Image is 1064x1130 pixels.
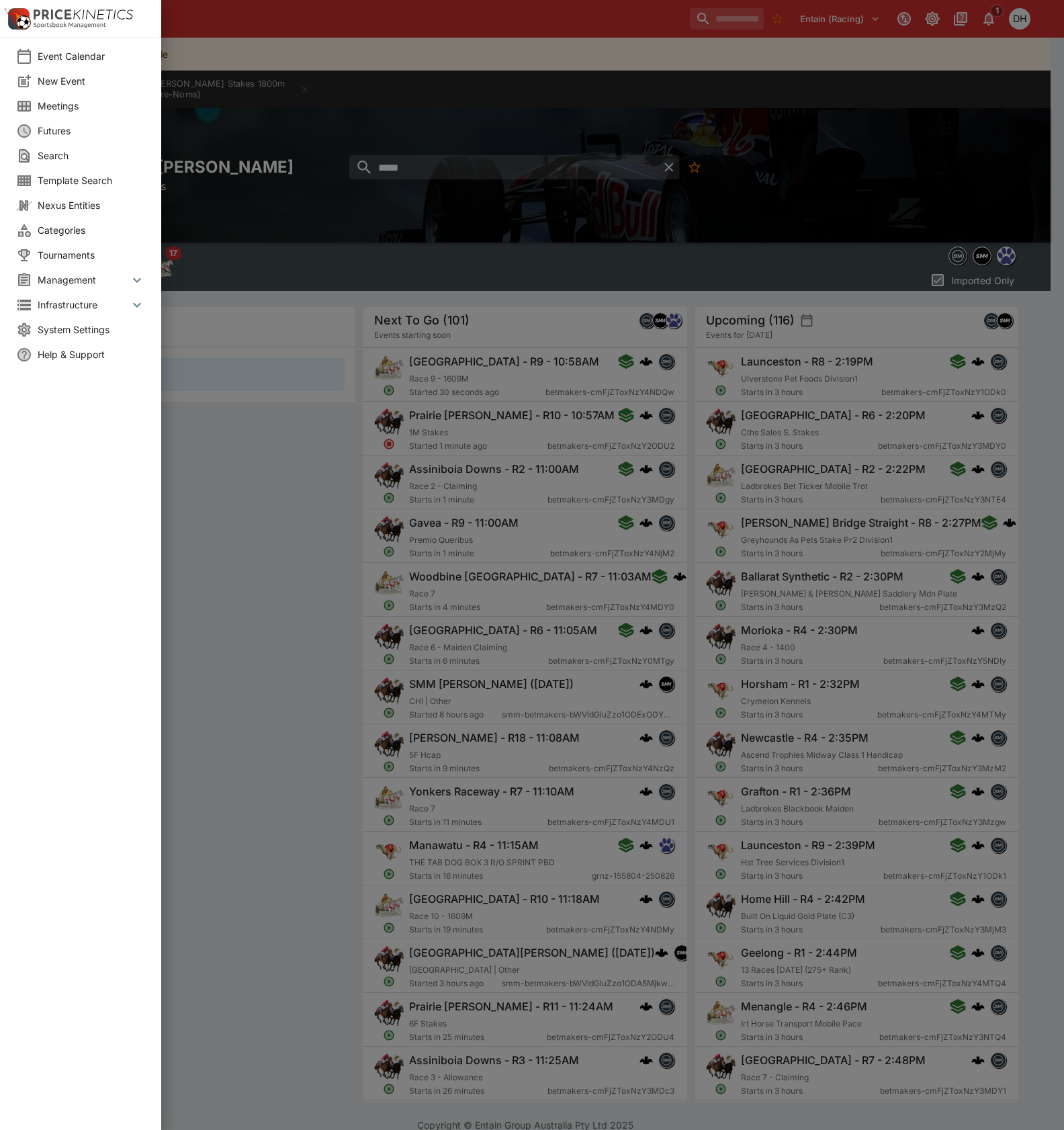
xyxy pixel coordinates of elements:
[38,273,129,287] span: Management
[38,347,145,361] span: Help & Support
[4,5,31,32] img: PriceKinetics Logo
[38,223,145,237] span: Categories
[38,322,145,337] span: System Settings
[34,9,133,19] img: PriceKinetics
[38,173,145,187] span: Template Search
[38,248,145,262] span: Tournaments
[38,49,145,63] span: Event Calendar
[38,198,145,212] span: Nexus Entities
[38,148,145,163] span: Search
[38,99,145,113] span: Meetings
[38,298,129,312] span: Infrastructure
[34,22,106,28] img: Sportsbook Management
[38,74,145,88] span: New Event
[38,124,145,138] span: Futures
